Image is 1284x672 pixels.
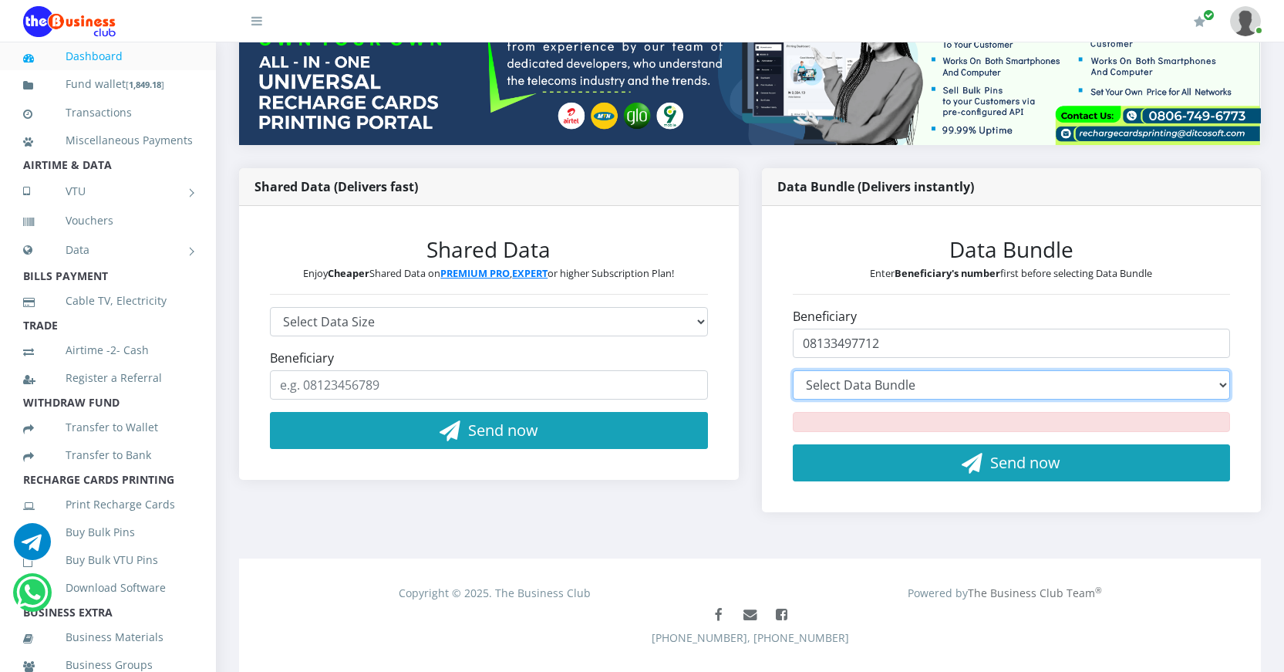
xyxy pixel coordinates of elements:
a: Vouchers [23,203,193,238]
small: Enjoy Shared Data on , or higher Subscription Plan! [303,266,674,280]
img: User [1230,6,1261,36]
a: EXPERT [512,266,548,280]
a: Miscellaneous Payments [23,123,193,158]
a: Business Materials [23,620,193,655]
a: Download Software [23,570,193,606]
span: Renew/Upgrade Subscription [1203,9,1215,21]
h3: Shared Data [270,237,708,263]
a: Mail us [736,601,764,630]
button: Send now [270,412,708,449]
label: Beneficiary [793,307,857,326]
b: Cheaper [328,266,369,280]
img: Logo [23,6,116,37]
a: Fund wallet[1,849.18] [23,66,193,103]
input: e.g. 08123456789 [270,370,708,400]
label: Beneficiary [270,349,334,367]
a: PREMIUM PRO [440,266,510,280]
strong: Data Bundle (Delivers instantly) [777,178,974,195]
a: Transfer to Bank [23,437,193,473]
a: Like The Business Club Page [704,601,733,630]
h3: Data Bundle [793,237,1231,263]
a: Dashboard [23,39,193,74]
sup: ® [1095,585,1102,596]
a: Register a Referral [23,360,193,396]
a: Chat for support [16,586,48,611]
i: Renew/Upgrade Subscription [1194,15,1205,28]
a: Cable TV, Electricity [23,283,193,319]
strong: Shared Data (Delivers fast) [254,178,418,195]
a: Print Recharge Cards [23,487,193,522]
b: 1,849.18 [129,79,161,90]
span: Send now [990,452,1060,473]
a: Chat for support [14,535,51,560]
span: Send now [468,420,538,441]
a: Buy Bulk VTU Pins [23,542,193,578]
img: multitenant_rcp.png [239,5,1261,145]
a: Transfer to Wallet [23,410,193,445]
a: The Business Club Team® [968,586,1102,600]
input: e.g. 08123456789 (phone number first) [793,329,1231,358]
a: Airtime -2- Cash [23,333,193,368]
a: Transactions [23,95,193,130]
b: Beneficiary's number [895,266,1000,280]
div: Copyright © 2025. The Business Club [240,585,750,601]
div: Powered by [750,585,1261,601]
a: Join The Business Club Group [767,601,796,630]
a: VTU [23,172,193,211]
a: Buy Bulk Pins [23,515,193,550]
a: Data [23,231,193,269]
button: Send now [793,444,1231,481]
small: [ ] [126,79,164,90]
small: Enter first before selecting Data Bundle [870,266,1152,280]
